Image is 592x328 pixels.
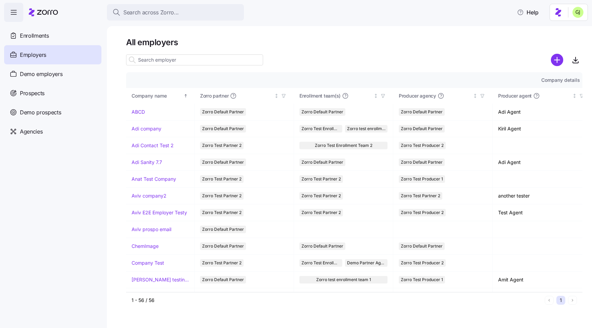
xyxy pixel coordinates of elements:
[4,45,101,64] a: Employers
[401,142,444,149] span: Zorro Test Producer 2
[200,92,229,99] span: Zorro partner
[132,142,174,149] a: Adi Contact Test 2
[301,259,340,267] span: Zorro Test Enrollment Team 2
[473,93,478,98] div: Not sorted
[20,89,45,98] span: Prospects
[373,93,378,98] div: Not sorted
[401,259,444,267] span: Zorro Test Producer 2
[126,88,195,104] th: Company nameSorted ascending
[301,159,343,166] span: Zorro Default Partner
[126,37,582,48] h1: All employers
[4,122,101,141] a: Agencies
[107,4,244,21] button: Search across Zorro...
[493,88,592,104] th: Producer agentNot sorted
[493,272,592,288] td: Amit Agent
[568,296,577,305] button: Next page
[132,209,187,216] a: Aviv E2E Employer Testy
[294,88,393,104] th: Enrollment team(s)Not sorted
[572,93,577,98] div: Not sorted
[493,104,592,121] td: Adi Agent
[401,108,443,116] span: Zorro Default Partner
[132,92,182,100] div: Company name
[401,159,443,166] span: Zorro Default Partner
[301,175,341,183] span: Zorro Test Partner 2
[347,259,386,267] span: Demo Partner Agency
[572,7,583,18] img: b91c5c9db8bb9f3387758c2d7cf845d3
[301,125,340,133] span: Zorro Test Enrollment Team 2
[132,192,166,199] a: Aviv company2
[20,31,49,40] span: Enrollments
[202,242,244,250] span: Zorro Default Partner
[126,54,263,65] input: Search employer
[132,109,145,115] a: ABCD
[401,242,443,250] span: Zorro Default Partner
[401,192,440,200] span: Zorro Test Partner 2
[347,125,386,133] span: Zorro test enrollment team 1
[20,70,63,78] span: Demo employers
[132,226,171,233] a: Aviv prospo email
[498,92,532,99] span: Producer agent
[202,226,244,233] span: Zorro Default Partner
[202,192,242,200] span: Zorro Test Partner 2
[4,103,101,122] a: Demo prospects
[202,159,244,166] span: Zorro Default Partner
[545,296,554,305] button: Previous page
[493,188,592,204] td: another tester
[274,93,279,98] div: Not sorted
[195,88,294,104] th: Zorro partnerNot sorted
[301,242,343,250] span: Zorro Default Partner
[4,84,101,103] a: Prospects
[202,259,242,267] span: Zorro Test Partner 2
[202,276,244,283] span: Zorro Default Partner
[315,142,372,149] span: Zorro Test Enrollment Team 2
[511,5,544,19] button: Help
[493,154,592,171] td: Adi Agent
[123,8,179,17] span: Search across Zorro...
[493,204,592,221] td: Test Agent
[401,276,443,283] span: Zorro Test Producer 1
[301,108,343,116] span: Zorro Default Partner
[4,64,101,84] a: Demo employers
[556,296,565,305] button: 1
[20,127,42,136] span: Agencies
[316,276,371,283] span: Zorro test enrollment team 1
[183,93,188,98] div: Sorted ascending
[202,125,244,133] span: Zorro Default Partner
[20,108,61,117] span: Demo prospects
[401,209,444,216] span: Zorro Test Producer 2
[132,176,176,182] a: Anat Test Company
[4,26,101,45] a: Enrollments
[20,51,46,59] span: Employers
[132,125,161,132] a: Adi company
[132,297,542,304] div: 1 - 56 / 56
[517,8,539,16] span: Help
[132,260,164,266] a: Company Test
[493,288,592,305] td: some dude
[401,175,443,183] span: Zorro Test Producer 1
[301,209,341,216] span: Zorro Test Partner 2
[132,243,159,250] a: ChemImage
[202,209,242,216] span: Zorro Test Partner 2
[202,175,242,183] span: Zorro Test Partner 2
[299,92,341,99] span: Enrollment team(s)
[132,159,162,166] a: Adi Sanity 7.7
[551,54,563,66] svg: add icon
[202,108,244,116] span: Zorro Default Partner
[493,121,592,137] td: Kiril Agent
[401,125,443,133] span: Zorro Default Partner
[399,92,436,99] span: Producer agency
[132,276,189,283] a: [PERSON_NAME] testing recording
[393,88,493,104] th: Producer agencyNot sorted
[202,142,242,149] span: Zorro Test Partner 2
[301,192,341,200] span: Zorro Test Partner 2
